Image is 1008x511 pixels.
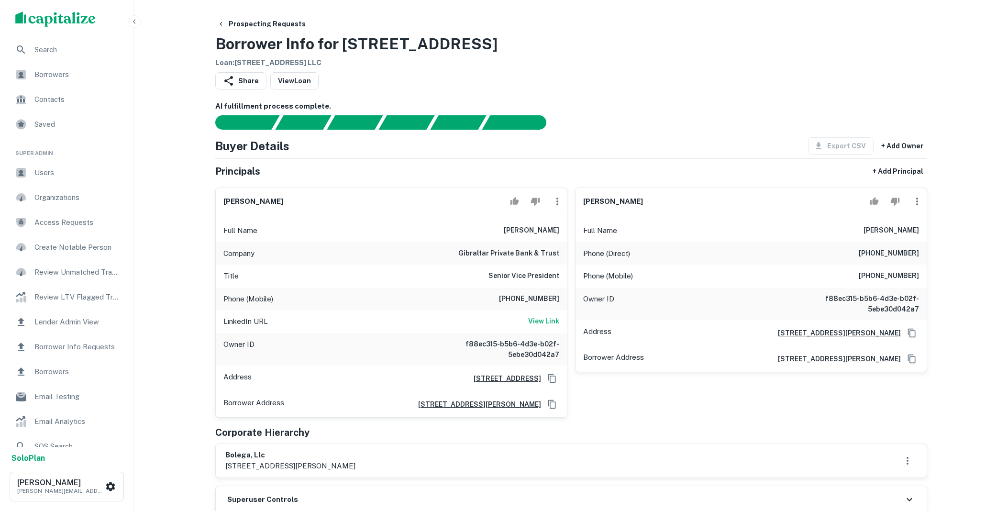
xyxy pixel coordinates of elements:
p: LinkedIn URL [223,316,268,327]
span: Access Requests [34,217,120,228]
p: Phone (Mobile) [223,293,273,305]
h6: [PHONE_NUMBER] [859,270,919,282]
a: ViewLoan [270,72,319,89]
h6: [PERSON_NAME] [17,479,103,487]
a: Access Requests [8,211,126,234]
p: Full Name [583,225,617,236]
h3: Borrower Info for [STREET_ADDRESS] [215,33,498,56]
h6: [PHONE_NUMBER] [499,293,559,305]
a: Review LTV Flagged Transactions [8,286,126,309]
a: View Link [528,316,559,327]
a: Saved [8,113,126,136]
p: Phone (Direct) [583,248,630,259]
p: Owner ID [583,293,614,314]
button: Copy Address [905,352,919,366]
a: Create Notable Person [8,236,126,259]
div: Your request is received and processing... [275,115,331,130]
a: Review Unmatched Transactions [8,261,126,284]
a: Users [8,161,126,184]
h4: Buyer Details [215,137,289,155]
button: Reject [886,192,903,211]
h6: [PHONE_NUMBER] [859,248,919,259]
a: [STREET_ADDRESS][PERSON_NAME] [770,328,901,338]
button: Copy Address [905,326,919,340]
span: Users [34,167,120,178]
span: SOS Search [34,441,120,452]
a: SoloPlan [11,453,45,464]
a: Borrowers [8,360,126,383]
a: [STREET_ADDRESS] [466,373,541,384]
button: Accept [506,192,523,211]
h6: Superuser Controls [227,494,298,505]
span: Contacts [34,94,120,105]
li: Super Admin [8,138,126,161]
a: Borrower Info Requests [8,335,126,358]
button: Copy Address [545,397,559,411]
h6: gibraltar private bank & trust [458,248,559,259]
p: Address [223,371,252,386]
a: [STREET_ADDRESS][PERSON_NAME] [770,354,901,364]
div: Documents found, AI parsing details... [327,115,383,130]
h6: AI fulfillment process complete. [215,101,927,112]
div: Email Testing [8,385,126,408]
span: Email Analytics [34,416,120,427]
p: Title [223,270,239,282]
h6: [PERSON_NAME] [583,196,643,207]
span: Saved [34,119,120,130]
p: [STREET_ADDRESS][PERSON_NAME] [225,460,355,472]
a: Email Analytics [8,410,126,433]
strong: Solo Plan [11,454,45,463]
div: SOS Search [8,435,126,458]
p: Owner ID [223,339,255,360]
button: Reject [527,192,543,211]
div: Principals found, still searching for contact information. This may take time... [430,115,486,130]
a: Lender Admin View [8,311,126,333]
h6: bolega, llc [225,450,355,461]
span: Borrowers [34,366,120,378]
button: [PERSON_NAME][PERSON_NAME][EMAIL_ADDRESS][DOMAIN_NAME] [10,472,124,501]
div: Principals found, AI now looking for contact information... [378,115,434,130]
div: AI fulfillment process complete. [482,115,558,130]
span: Borrower Info Requests [34,341,120,353]
p: Address [583,326,611,340]
span: Borrowers [34,69,120,80]
span: Lender Admin View [34,316,120,328]
h5: Principals [215,164,260,178]
p: Phone (Mobile) [583,270,633,282]
div: Search [8,38,126,61]
img: capitalize-logo.png [15,11,96,27]
button: + Add Principal [869,163,927,180]
a: Borrowers [8,63,126,86]
h6: [STREET_ADDRESS][PERSON_NAME] [410,399,541,410]
div: Chat Widget [960,434,1008,480]
h6: Loan : [STREET_ADDRESS] LLC [215,57,498,68]
p: Borrower Address [583,352,644,366]
span: Review LTV Flagged Transactions [34,291,120,303]
button: Prospecting Requests [213,15,310,33]
button: Accept [866,192,883,211]
h5: Corporate Hierarchy [215,425,310,440]
button: Copy Address [545,371,559,386]
button: + Add Owner [877,137,927,155]
h6: f88ec315-b5b6-4d3e-b02f-5ebe30d042a7 [444,339,559,360]
h6: f88ec315-b5b6-4d3e-b02f-5ebe30d042a7 [804,293,919,314]
span: Email Testing [34,391,120,402]
span: Review Unmatched Transactions [34,267,120,278]
h6: Senior Vice President [488,270,559,282]
a: Contacts [8,88,126,111]
a: Organizations [8,186,126,209]
p: Borrower Address [223,397,284,411]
